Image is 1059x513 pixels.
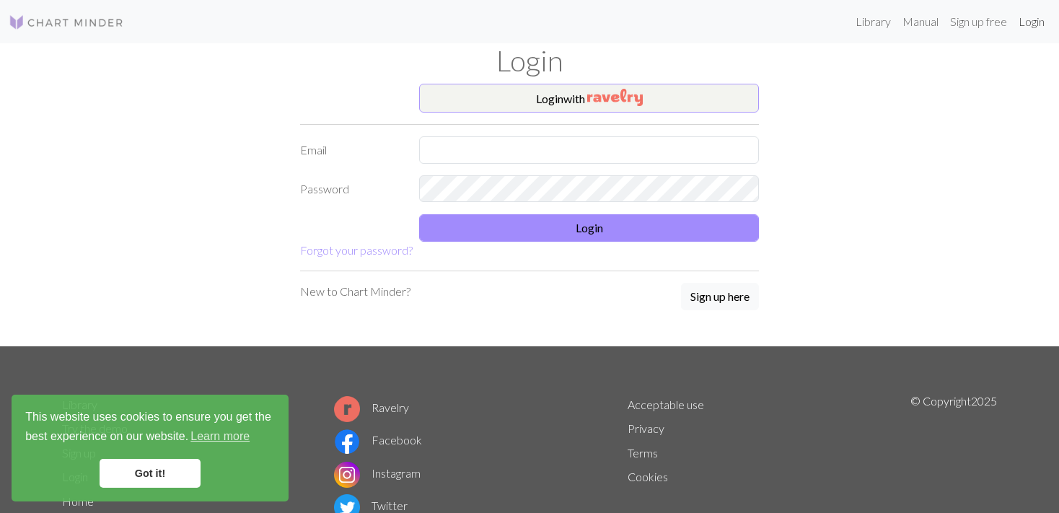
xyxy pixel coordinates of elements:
a: Home [62,494,94,508]
button: Sign up here [681,283,759,310]
a: Facebook [334,433,422,447]
label: Email [291,136,410,164]
a: learn more about cookies [188,426,252,447]
a: Terms [628,446,658,460]
img: Instagram logo [334,462,360,488]
img: Logo [9,14,124,31]
label: Password [291,175,410,203]
button: Loginwith [419,84,759,113]
a: Manual [897,7,944,36]
button: Login [419,214,759,242]
a: Library [850,7,897,36]
a: Login [1013,7,1050,36]
a: Cookies [628,470,668,483]
a: Instagram [334,466,421,480]
img: Facebook logo [334,429,360,455]
a: Twitter [334,499,408,512]
img: Ravelry [587,89,643,106]
div: cookieconsent [12,395,289,501]
p: New to Chart Minder? [300,283,410,300]
h1: Login [53,43,1006,78]
a: dismiss cookie message [100,459,201,488]
a: Ravelry [334,400,409,414]
a: Acceptable use [628,398,704,411]
span: This website uses cookies to ensure you get the best experience on our website. [25,408,275,447]
a: Privacy [628,421,664,435]
a: Forgot your password? [300,243,413,257]
img: Ravelry logo [334,396,360,422]
a: Sign up free [944,7,1013,36]
a: Sign up here [681,283,759,312]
